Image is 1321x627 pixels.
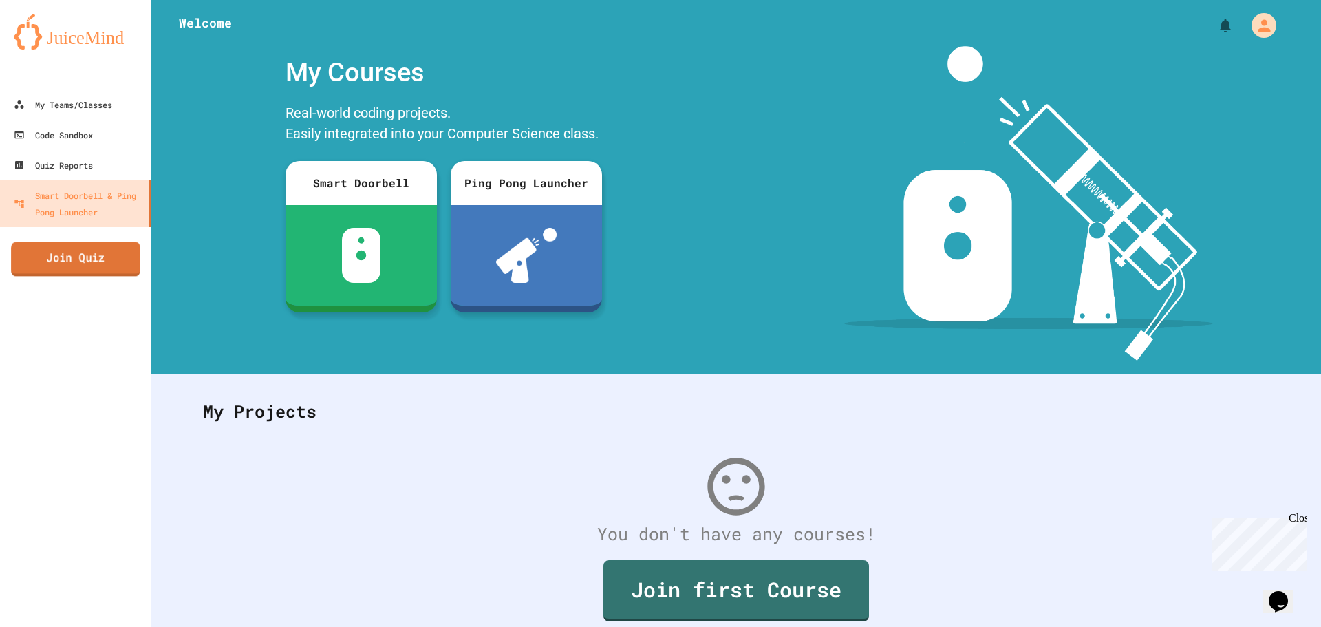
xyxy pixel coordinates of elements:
[14,187,143,220] div: Smart Doorbell & Ping Pong Launcher
[1237,10,1280,41] div: My Account
[844,46,1213,361] img: banner-image-my-projects.png
[279,99,609,151] div: Real-world coding projects. Easily integrated into your Computer Science class.
[1263,572,1307,613] iframe: chat widget
[14,14,138,50] img: logo-orange.svg
[14,127,93,143] div: Code Sandbox
[189,521,1283,547] div: You don't have any courses!
[451,161,602,205] div: Ping Pong Launcher
[14,96,112,113] div: My Teams/Classes
[6,6,95,87] div: Chat with us now!Close
[603,560,869,621] a: Join first Course
[279,46,609,99] div: My Courses
[14,157,93,173] div: Quiz Reports
[189,385,1283,438] div: My Projects
[1192,14,1237,37] div: My Notifications
[1207,512,1307,571] iframe: chat widget
[496,228,557,283] img: ppl-with-ball.png
[286,161,437,205] div: Smart Doorbell
[342,228,381,283] img: sdb-white.svg
[11,242,140,276] a: Join Quiz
